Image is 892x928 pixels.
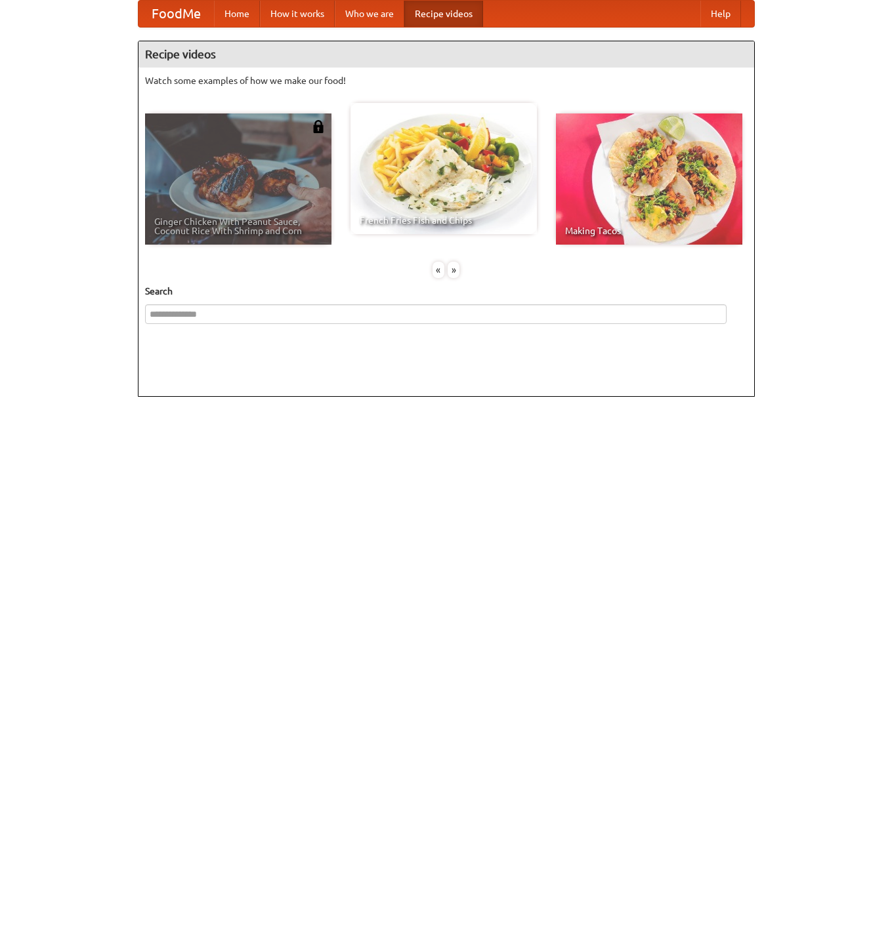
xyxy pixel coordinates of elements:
[448,262,459,278] div: »
[312,120,325,133] img: 483408.png
[565,226,733,235] span: Making Tacos
[145,285,748,298] h5: Search
[214,1,260,27] a: Home
[700,1,741,27] a: Help
[145,74,748,87] p: Watch some examples of how we make our food!
[404,1,483,27] a: Recipe videos
[350,103,537,234] a: French Fries Fish and Chips
[433,262,444,278] div: «
[138,1,214,27] a: FoodMe
[556,113,742,245] a: Making Tacos
[360,216,528,225] span: French Fries Fish and Chips
[335,1,404,27] a: Who we are
[138,41,754,68] h4: Recipe videos
[260,1,335,27] a: How it works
